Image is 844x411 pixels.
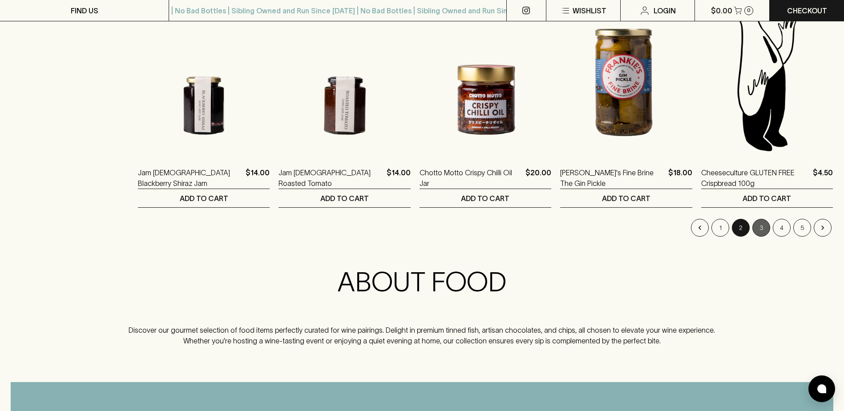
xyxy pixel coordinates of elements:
button: Go to page 5 [793,219,811,237]
button: Go to page 3 [752,219,770,237]
a: Jam [DEMOGRAPHIC_DATA] Roasted Tomato [279,167,383,189]
p: $4.50 [813,167,833,189]
p: 0 [747,8,751,13]
p: Wishlist [573,5,606,16]
p: ADD TO CART [461,193,509,204]
a: [PERSON_NAME]'s Fine Brine The Gin Pickle [560,167,664,189]
p: ADD TO CART [180,193,228,204]
p: ADD TO CART [602,193,650,204]
p: $18.00 [668,167,692,189]
p: Discover our gourmet selection of food items perfectly curated for wine pairings. Delight in prem... [127,325,718,346]
button: Go to previous page [691,219,709,237]
a: Cheeseculture GLUTEN FREE Crispbread 100g [701,167,809,189]
button: Go to page 1 [711,219,729,237]
p: $20.00 [525,167,551,189]
p: $14.00 [387,167,411,189]
p: ADD TO CART [320,193,369,204]
a: Chotto Motto Crispy Chilli Oil Jar [420,167,522,189]
p: $0.00 [711,5,732,16]
button: ADD TO CART [279,189,410,207]
h2: ABOUT FOOD [127,266,718,298]
p: FIND US [71,5,98,16]
button: ADD TO CART [701,189,833,207]
img: bubble-icon [817,384,826,393]
button: ADD TO CART [138,189,270,207]
button: ADD TO CART [560,189,692,207]
p: Login [654,5,676,16]
a: Jam [DEMOGRAPHIC_DATA] Blackberry Shiraz Jam [138,167,242,189]
button: Go to page 4 [773,219,791,237]
button: page 2 [732,219,750,237]
nav: pagination navigation [138,219,833,237]
button: Go to next page [814,219,832,237]
button: ADD TO CART [420,189,551,207]
p: Checkout [787,5,827,16]
p: ADD TO CART [743,193,791,204]
p: $14.00 [246,167,270,189]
